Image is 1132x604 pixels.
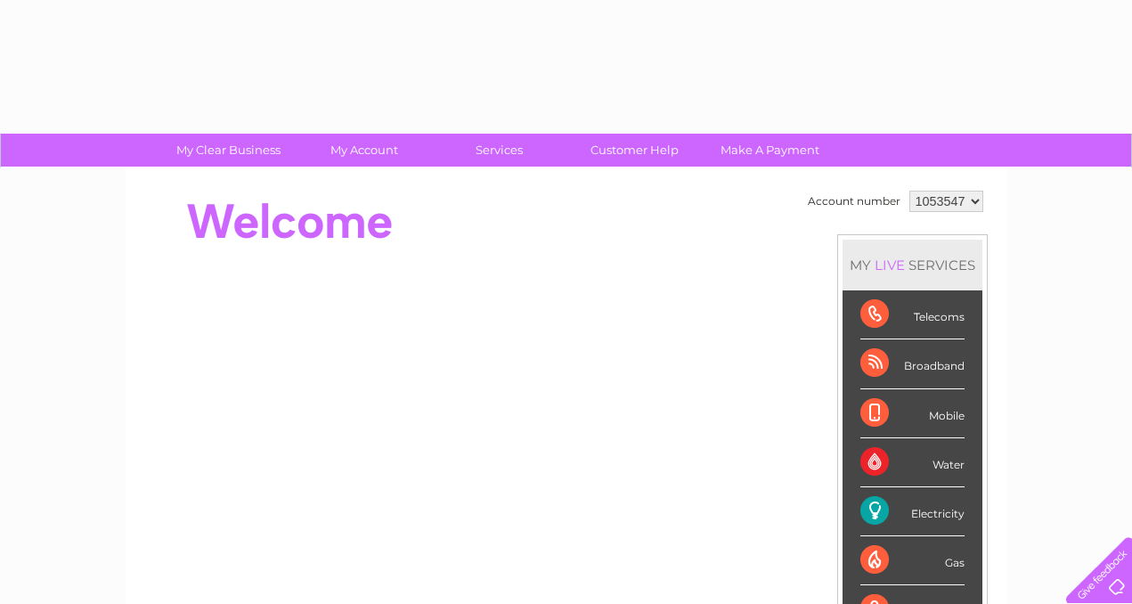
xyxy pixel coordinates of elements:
[860,290,965,339] div: Telecoms
[696,134,843,167] a: Make A Payment
[426,134,573,167] a: Services
[843,240,982,290] div: MY SERVICES
[860,487,965,536] div: Electricity
[860,389,965,438] div: Mobile
[803,186,905,216] td: Account number
[871,257,908,273] div: LIVE
[561,134,708,167] a: Customer Help
[860,438,965,487] div: Water
[290,134,437,167] a: My Account
[155,134,302,167] a: My Clear Business
[860,536,965,585] div: Gas
[860,339,965,388] div: Broadband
